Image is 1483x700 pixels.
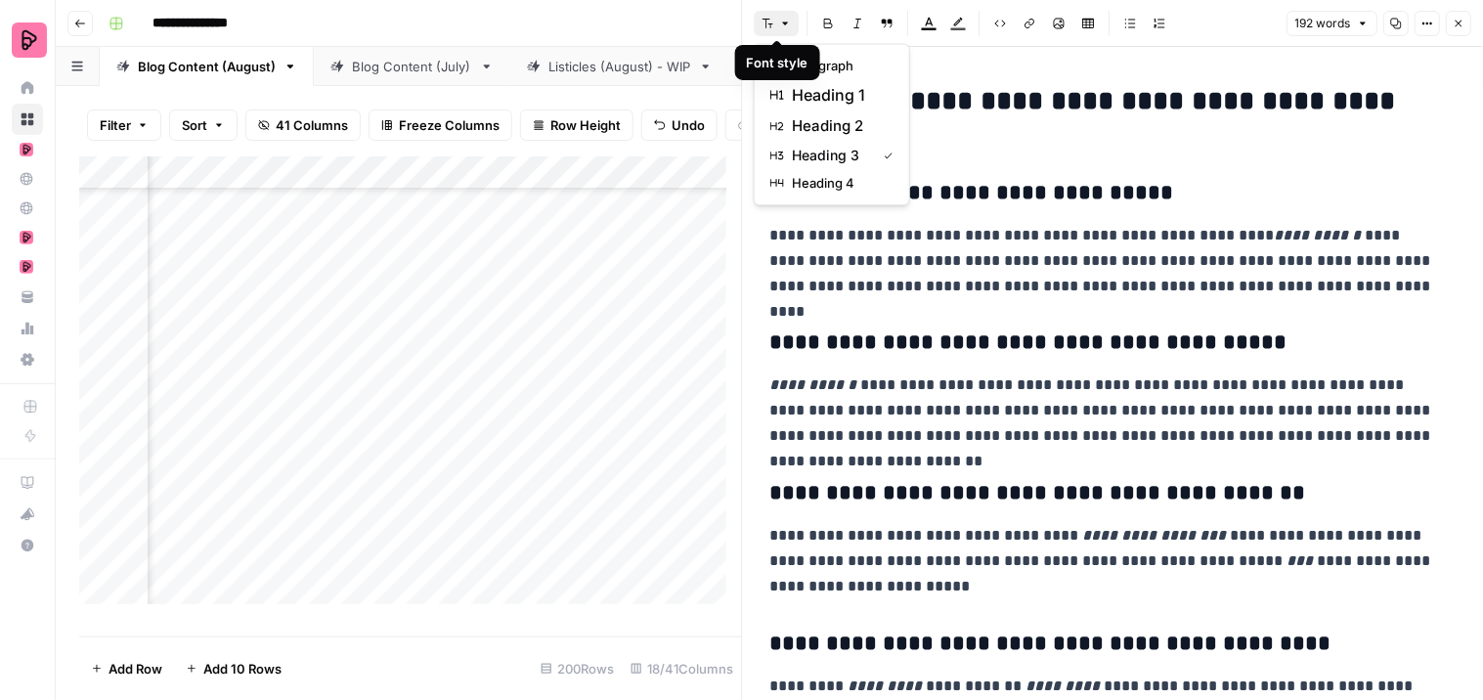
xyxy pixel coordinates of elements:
[369,109,512,141] button: Freeze Columns
[12,344,43,375] a: Settings
[1287,11,1377,36] button: 192 words
[672,115,705,135] span: Undo
[548,57,691,76] div: Listicles (August) - WIP
[87,109,161,141] button: Filter
[174,653,293,684] button: Add 10 Rows
[13,500,42,529] div: What's new?
[20,260,33,274] img: mhz6d65ffplwgtj76gcfkrq5icux
[100,47,314,86] a: Blog Content (August)
[1295,15,1351,32] span: 192 words
[100,115,131,135] span: Filter
[352,57,472,76] div: Blog Content (July)
[79,653,174,684] button: Add Row
[12,530,43,561] button: Help + Support
[520,109,633,141] button: Row Height
[20,231,33,244] img: mhz6d65ffplwgtj76gcfkrq5icux
[314,47,510,86] a: Blog Content (July)
[12,467,43,499] a: AirOps Academy
[138,57,276,76] div: Blog Content (August)
[729,47,926,86] a: Blog Content (May)
[245,109,361,141] button: 41 Columns
[12,313,43,344] a: Usage
[276,115,348,135] span: 41 Columns
[792,114,886,138] span: heading 2
[12,72,43,104] a: Home
[12,499,43,530] button: What's new?
[550,115,621,135] span: Row Height
[792,56,886,75] span: paragraph
[20,143,33,156] img: mhz6d65ffplwgtj76gcfkrq5icux
[12,282,43,313] a: Your Data
[182,115,207,135] span: Sort
[533,653,623,684] div: 200 Rows
[747,53,808,72] div: Font style
[792,173,886,193] span: heading 4
[169,109,238,141] button: Sort
[12,16,43,65] button: Workspace: Preply
[792,146,868,165] span: heading 3
[623,653,742,684] div: 18/41 Columns
[109,659,162,678] span: Add Row
[12,104,43,135] a: Browse
[792,83,886,107] span: heading 1
[12,22,47,58] img: Preply Logo
[641,109,718,141] button: Undo
[510,47,729,86] a: Listicles (August) - WIP
[399,115,500,135] span: Freeze Columns
[203,659,282,678] span: Add 10 Rows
